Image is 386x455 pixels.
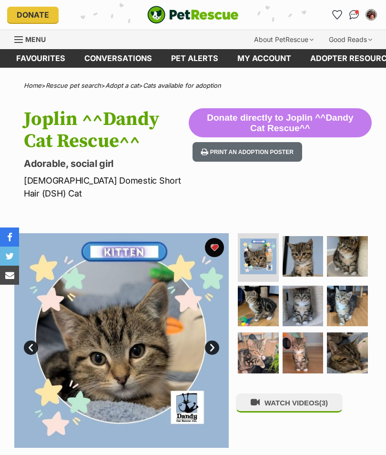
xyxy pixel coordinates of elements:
[366,10,376,20] img: Chrissy Braslin profile pic
[327,286,368,327] img: Photo of Joplin ^^Dandy Cat Rescue^^
[283,332,324,373] img: Photo of Joplin ^^Dandy Cat Rescue^^
[319,399,328,407] span: (3)
[24,108,189,152] h1: Joplin ^^Dandy Cat Rescue^^
[240,238,276,275] img: Photo of Joplin ^^Dandy Cat Rescue^^
[24,341,38,355] a: Prev
[147,6,239,24] img: logo-cat-932fe2b9b8326f06289b0f2fb663e598f794de774fb13d1741a6617ecf9a85b4.svg
[24,157,189,170] p: Adorable, social girl
[24,174,189,200] p: [DEMOGRAPHIC_DATA] Domestic Short Hair (DSH) Cat
[247,30,320,49] div: About PetRescue
[105,82,139,89] a: Adopt a cat
[7,7,59,23] a: Donate
[329,7,379,22] ul: Account quick links
[238,286,279,327] img: Photo of Joplin ^^Dandy Cat Rescue^^
[346,7,362,22] a: Conversations
[162,49,228,68] a: Pet alerts
[14,233,229,448] img: Photo of Joplin ^^Dandy Cat Rescue^^
[46,82,101,89] a: Rescue pet search
[283,236,324,277] img: Photo of Joplin ^^Dandy Cat Rescue^^
[14,30,52,47] a: Menu
[205,238,224,257] button: favourite
[283,286,324,327] img: Photo of Joplin ^^Dandy Cat Rescue^^
[322,30,379,49] div: Good Reads
[75,49,162,68] a: conversations
[349,10,359,20] img: chat-41dd97257d64d25036548639549fe6c8038ab92f7586957e7f3b1b290dea8141.svg
[147,6,239,24] a: PetRescue
[24,82,41,89] a: Home
[25,35,46,43] span: Menu
[327,332,368,373] img: Photo of Joplin ^^Dandy Cat Rescue^^
[193,142,302,162] button: Print an adoption poster
[7,49,75,68] a: Favourites
[189,108,372,138] button: Donate directly to Joplin ^^Dandy Cat Rescue^^
[205,341,219,355] a: Next
[327,236,368,277] img: Photo of Joplin ^^Dandy Cat Rescue^^
[238,332,279,373] img: Photo of Joplin ^^Dandy Cat Rescue^^
[143,82,221,89] a: Cats available for adoption
[228,49,301,68] a: My account
[364,7,379,22] button: My account
[329,7,345,22] a: Favourites
[236,393,343,412] button: WATCH VIDEOS(3)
